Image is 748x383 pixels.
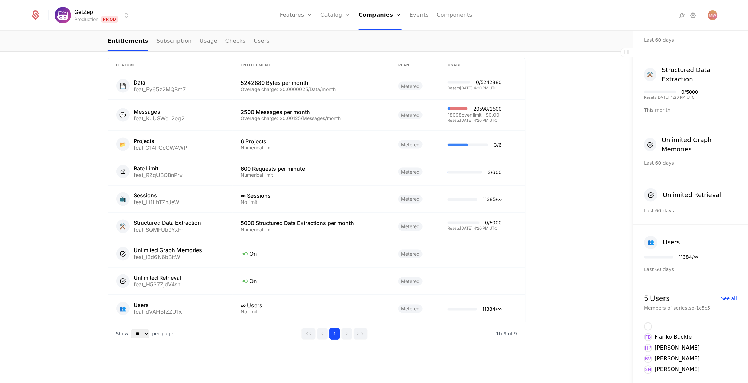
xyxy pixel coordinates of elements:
[398,222,423,231] span: Metered
[644,68,657,81] div: ⚒️
[448,227,502,231] div: Resets [DATE] 4:20 PM UTC
[116,192,130,206] div: 📺
[152,331,173,337] span: per page
[134,87,186,92] div: feat_Ey65z2MQBm7
[476,80,502,85] div: 0 / 5242880
[134,309,182,315] div: feat_dVAHBfZZU1x
[241,109,382,115] div: 2500 Messages per month
[655,355,700,363] div: [PERSON_NAME]
[663,238,680,247] div: Users
[108,31,526,51] nav: Main
[254,31,270,51] a: Users
[390,58,439,72] th: plan
[448,119,502,122] div: Resets [DATE] 4:20 PM UTC
[398,168,423,176] span: Metered
[317,328,328,340] button: Go to previous page
[494,143,502,147] div: 3 / 6
[301,328,368,340] div: Page navigation
[301,328,316,340] button: Go to first page
[241,139,382,144] div: 6 Projects
[116,138,130,151] div: 📂
[679,255,698,260] div: 11384 / ∞
[134,193,180,198] div: Sessions
[644,366,652,374] div: SN
[134,172,183,178] div: feat_RZqUBQBnPrv
[108,31,148,51] a: Entitlements
[662,65,737,84] div: Structured Data Extraction
[241,80,382,86] div: 5242880 Bytes per month
[663,190,721,200] div: Unlimited Retrieval
[134,80,186,85] div: Data
[644,305,737,312] div: Members of series.so-1c5c5
[354,328,368,340] button: Go to last page
[116,108,130,122] div: 💬
[241,166,382,171] div: 600 Requests per minute
[655,333,692,341] div: Fianko Buckle
[644,106,737,113] div: This month
[241,173,382,177] div: Numerical limit
[398,111,423,119] span: Metered
[241,193,382,199] div: ∞ Sessions
[644,37,737,43] div: Last 60 days
[74,16,98,23] div: Production
[134,255,202,260] div: feat_i3d6N6bBttW
[134,303,182,308] div: Users
[74,8,93,16] span: GetZep
[662,135,737,154] div: Unlimited Graph Memories
[241,87,382,92] div: Overage charge: $0.0000025/Data/month
[482,307,502,312] div: 11384 / ∞
[241,277,382,286] div: On
[398,195,423,204] span: Metered
[341,328,352,340] button: Go to next page
[329,328,340,340] button: Go to page 1
[200,31,217,51] a: Usage
[496,331,514,337] span: 1 to 9 of
[241,116,382,121] div: Overage charge: $0.00125/Messages/month
[241,303,382,308] div: ∞ Users
[156,31,192,51] a: Subscription
[644,355,652,363] div: RV
[708,10,718,20] button: Open user button
[116,79,130,93] div: 💾
[644,96,698,99] div: Resets [DATE] 4:20 PM UTC
[241,221,382,226] div: 5000 Structured Data Extractions per month
[483,197,502,202] div: 11385 / ∞
[655,366,700,374] div: [PERSON_NAME]
[473,106,502,111] div: 20598 / 2500
[134,200,180,205] div: feat_Li1LhTZnJeW
[134,109,185,114] div: Messages
[134,275,182,281] div: Unlimited Retrieval
[485,221,502,225] div: 0 / 5000
[233,58,390,72] th: Entitlement
[134,116,185,121] div: feat_KJUSWeL2eg2
[488,170,502,175] div: 3 / 600
[241,249,382,258] div: On
[644,266,737,273] div: Last 60 days
[134,248,202,253] div: Unlimited Graph Memories
[439,58,525,72] th: Usage
[398,250,423,258] span: Metered
[134,282,182,287] div: feat_H537ZjdV4sn
[241,145,382,150] div: Numerical limit
[655,344,700,352] div: [PERSON_NAME]
[644,295,670,302] div: 5 Users
[689,11,697,19] a: Settings
[448,86,502,90] div: Resets [DATE] 4:20 PM UTC
[134,138,187,144] div: Projects
[241,228,382,232] div: Numerical limit
[398,140,423,149] span: Metered
[225,31,246,51] a: Checks
[241,310,382,314] div: No limit
[398,277,423,286] span: Metered
[708,10,718,20] img: Matt Wood
[721,296,737,301] div: See all
[116,302,130,315] div: 👥
[644,333,652,341] div: FB
[678,11,686,19] a: Integrations
[134,145,187,150] div: feat_C14PCcCW4WP
[644,160,737,166] div: Last 60 days
[108,58,233,72] th: Feature
[241,200,382,205] div: No limit
[398,82,423,90] span: Metered
[496,331,517,337] span: 9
